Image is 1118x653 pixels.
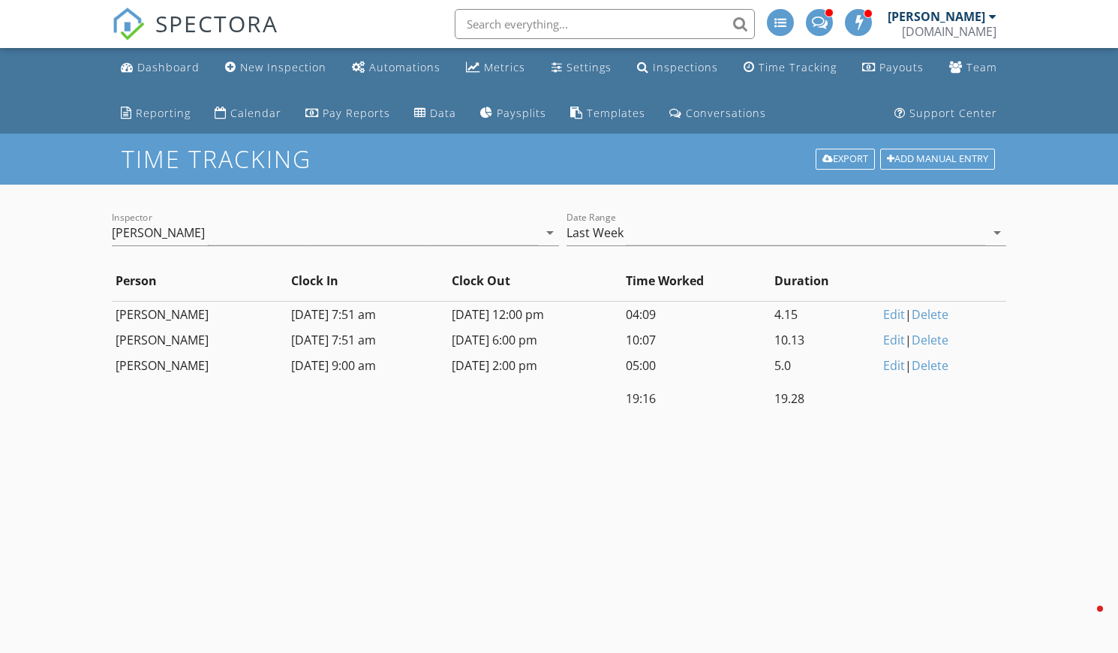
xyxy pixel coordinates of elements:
a: Calendar [209,100,287,128]
div: Reporting [136,106,191,120]
div: Inspections [653,60,718,74]
a: Team [943,54,1003,82]
i: arrow_drop_down [541,224,559,242]
div: Dashboard [137,60,200,74]
a: Automations (Advanced) [346,54,446,82]
a: Paysplits [474,100,552,128]
div: Add Manual Entry [880,149,995,170]
a: Data [408,100,462,128]
a: New Inspection [219,54,332,82]
img: The Best Home Inspection Software - Spectora [112,8,145,41]
td: | [879,353,1006,378]
div: Metrics [484,60,525,74]
a: Reporting [115,100,197,128]
a: Delete [912,306,948,323]
div: Calendar [230,106,281,120]
a: Conversations [663,100,772,128]
td: [DATE] 2:00 pm [448,353,622,378]
a: Export [816,149,875,170]
td: 05:00 [622,353,771,378]
div: Team [966,60,997,74]
div: Automations [369,60,440,74]
div: Data [430,106,456,120]
td: [DATE] 9:00 am [287,353,448,378]
td: [PERSON_NAME] [112,327,287,353]
div: Templates [587,106,645,120]
td: 19.28 [771,378,879,419]
td: 10:07 [622,327,771,353]
span: SPECTORA [155,8,278,39]
td: [DATE] 7:51 am [287,301,448,327]
th: Time Worked [622,260,771,302]
a: Settings [545,54,618,82]
a: Payouts [856,54,930,82]
a: Support Center [888,100,1003,128]
td: 4.15 [771,301,879,327]
h1: Time Tracking [122,146,996,172]
div: Pay Reports [323,106,390,120]
td: | [879,327,1006,353]
input: Search everything... [455,9,755,39]
th: Person [112,260,287,302]
td: [DATE] 7:51 am [287,327,448,353]
div: [PERSON_NAME] [112,226,205,239]
a: Templates [564,100,651,128]
div: InspectorNick.com [902,24,996,39]
a: Delete [912,357,948,374]
a: Edit [883,357,905,374]
a: Time Tracking [738,54,843,82]
a: Inspections [631,54,724,82]
a: Pay Reports [299,100,396,128]
a: Edit [883,332,905,348]
td: | [879,301,1006,327]
div: Paysplits [497,106,546,120]
th: Clock In [287,260,448,302]
th: Clock Out [448,260,622,302]
div: New Inspection [240,60,326,74]
i: arrow_drop_down [988,224,1006,242]
a: Dashboard [115,54,206,82]
iframe: Intercom live chat [1067,602,1103,638]
div: Support Center [909,106,997,120]
td: [PERSON_NAME] [112,353,287,378]
a: Edit [883,306,905,323]
td: [DATE] 6:00 pm [448,327,622,353]
a: SPECTORA [112,20,278,52]
div: Conversations [686,106,766,120]
div: Last Week [567,226,624,239]
td: 5.0 [771,353,879,378]
td: 19:16 [622,378,771,419]
div: Time Tracking [759,60,837,74]
a: Metrics [460,54,531,82]
td: 10.13 [771,327,879,353]
th: Duration [771,260,879,302]
div: Payouts [879,60,924,74]
td: [PERSON_NAME] [112,301,287,327]
td: 04:09 [622,301,771,327]
a: Delete [912,332,948,348]
td: [DATE] 12:00 pm [448,301,622,327]
div: Settings [567,60,612,74]
div: [PERSON_NAME] [888,9,985,24]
